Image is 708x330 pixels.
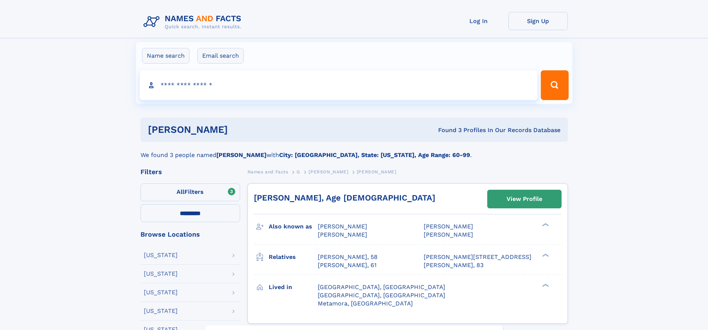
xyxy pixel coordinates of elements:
span: [GEOGRAPHIC_DATA], [GEOGRAPHIC_DATA] [318,292,445,299]
label: Name search [142,48,190,64]
a: G [297,167,300,176]
div: [US_STATE] [144,289,178,295]
a: [PERSON_NAME], 83 [424,261,484,269]
span: [GEOGRAPHIC_DATA], [GEOGRAPHIC_DATA] [318,283,445,291]
div: ❯ [540,253,549,257]
a: Log In [449,12,508,30]
b: [PERSON_NAME] [216,151,266,158]
span: [PERSON_NAME] [318,223,367,230]
div: [US_STATE] [144,308,178,314]
div: We found 3 people named with . [140,142,568,160]
h3: Also known as [269,220,318,233]
div: Filters [140,169,240,175]
span: All [177,188,184,195]
b: City: [GEOGRAPHIC_DATA], State: [US_STATE], Age Range: 60-99 [279,151,470,158]
div: View Profile [507,190,542,208]
span: [PERSON_NAME] [424,231,473,238]
span: [PERSON_NAME] [308,169,348,174]
h1: [PERSON_NAME] [148,125,333,134]
a: Names and Facts [248,167,288,176]
h3: Relatives [269,251,318,263]
div: [US_STATE] [144,252,178,258]
input: search input [140,70,538,100]
a: [PERSON_NAME] [308,167,348,176]
a: [PERSON_NAME], 61 [318,261,376,269]
a: View Profile [488,190,561,208]
a: Sign Up [508,12,568,30]
div: ❯ [540,222,549,227]
span: Metamora, [GEOGRAPHIC_DATA] [318,300,413,307]
div: Browse Locations [140,231,240,238]
div: Found 3 Profiles In Our Records Database [333,126,560,134]
a: [PERSON_NAME][STREET_ADDRESS] [424,253,531,261]
div: [US_STATE] [144,271,178,277]
label: Filters [140,183,240,201]
span: [PERSON_NAME] [318,231,367,238]
span: [PERSON_NAME] [424,223,473,230]
span: [PERSON_NAME] [357,169,397,174]
span: G [297,169,300,174]
h3: Lived in [269,281,318,294]
button: Search Button [541,70,568,100]
a: [PERSON_NAME], Age [DEMOGRAPHIC_DATA] [254,193,435,202]
label: Email search [197,48,244,64]
img: Logo Names and Facts [140,12,248,32]
a: [PERSON_NAME], 58 [318,253,378,261]
div: ❯ [540,283,549,288]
